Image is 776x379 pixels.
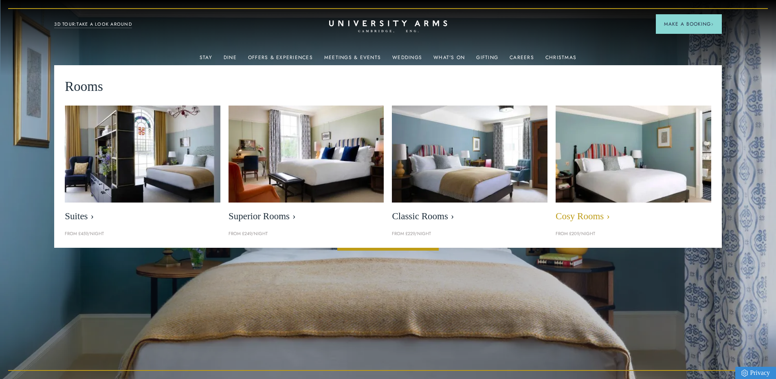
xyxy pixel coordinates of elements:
a: image-21e87f5add22128270780cf7737b92e839d7d65d-400x250-jpg Suites [65,106,220,226]
a: Home [329,20,447,33]
span: Cosy Rooms [556,211,711,222]
p: From £249/night [229,230,384,238]
span: Make a Booking [664,20,714,28]
img: image-5bdf0f703dacc765be5ca7f9d527278f30b65e65-400x250-jpg [229,106,384,203]
img: Arrow icon [711,23,714,26]
p: From £229/night [392,230,547,238]
span: Classic Rooms [392,211,547,222]
span: Superior Rooms [229,211,384,222]
a: Gifting [476,55,498,65]
a: Meetings & Events [324,55,381,65]
span: Rooms [65,76,103,97]
a: image-7eccef6fe4fe90343db89eb79f703814c40db8b4-400x250-jpg Classic Rooms [392,106,547,226]
img: image-7eccef6fe4fe90343db89eb79f703814c40db8b4-400x250-jpg [392,106,547,203]
img: image-0c4e569bfe2498b75de12d7d88bf10a1f5f839d4-400x250-jpg [544,98,723,210]
a: Dine [224,55,237,65]
button: Make a BookingArrow icon [656,14,722,34]
a: image-5bdf0f703dacc765be5ca7f9d527278f30b65e65-400x250-jpg Superior Rooms [229,106,384,226]
a: image-0c4e569bfe2498b75de12d7d88bf10a1f5f839d4-400x250-jpg Cosy Rooms [556,106,711,226]
p: From £209/night [556,230,711,238]
a: Privacy [735,367,776,379]
a: Stay [200,55,212,65]
a: Weddings [392,55,422,65]
span: Suites [65,211,220,222]
img: Privacy [741,370,748,377]
a: 3D TOUR:TAKE A LOOK AROUND [54,21,132,28]
a: What's On [433,55,465,65]
a: Christmas [545,55,576,65]
p: From £459/night [65,230,220,238]
a: Careers [510,55,534,65]
img: image-21e87f5add22128270780cf7737b92e839d7d65d-400x250-jpg [65,106,220,203]
a: Offers & Experiences [248,55,313,65]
